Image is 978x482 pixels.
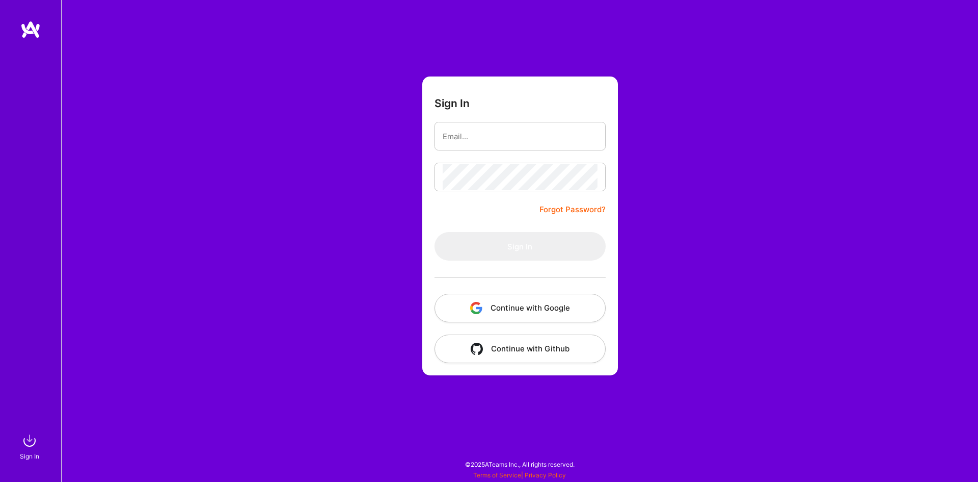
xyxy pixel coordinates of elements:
[473,471,521,479] a: Terms of Service
[473,471,566,479] span: |
[434,232,606,261] button: Sign In
[434,294,606,322] button: Continue with Google
[20,451,39,462] div: Sign In
[20,20,41,39] img: logo
[434,97,470,110] h3: Sign In
[471,343,483,355] img: icon
[61,451,978,477] div: © 2025 ATeams Inc., All rights reserved.
[539,204,606,216] a: Forgot Password?
[443,123,597,149] input: Email...
[21,430,40,462] a: sign inSign In
[19,430,40,451] img: sign in
[470,302,482,314] img: icon
[434,335,606,363] button: Continue with Github
[525,471,566,479] a: Privacy Policy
